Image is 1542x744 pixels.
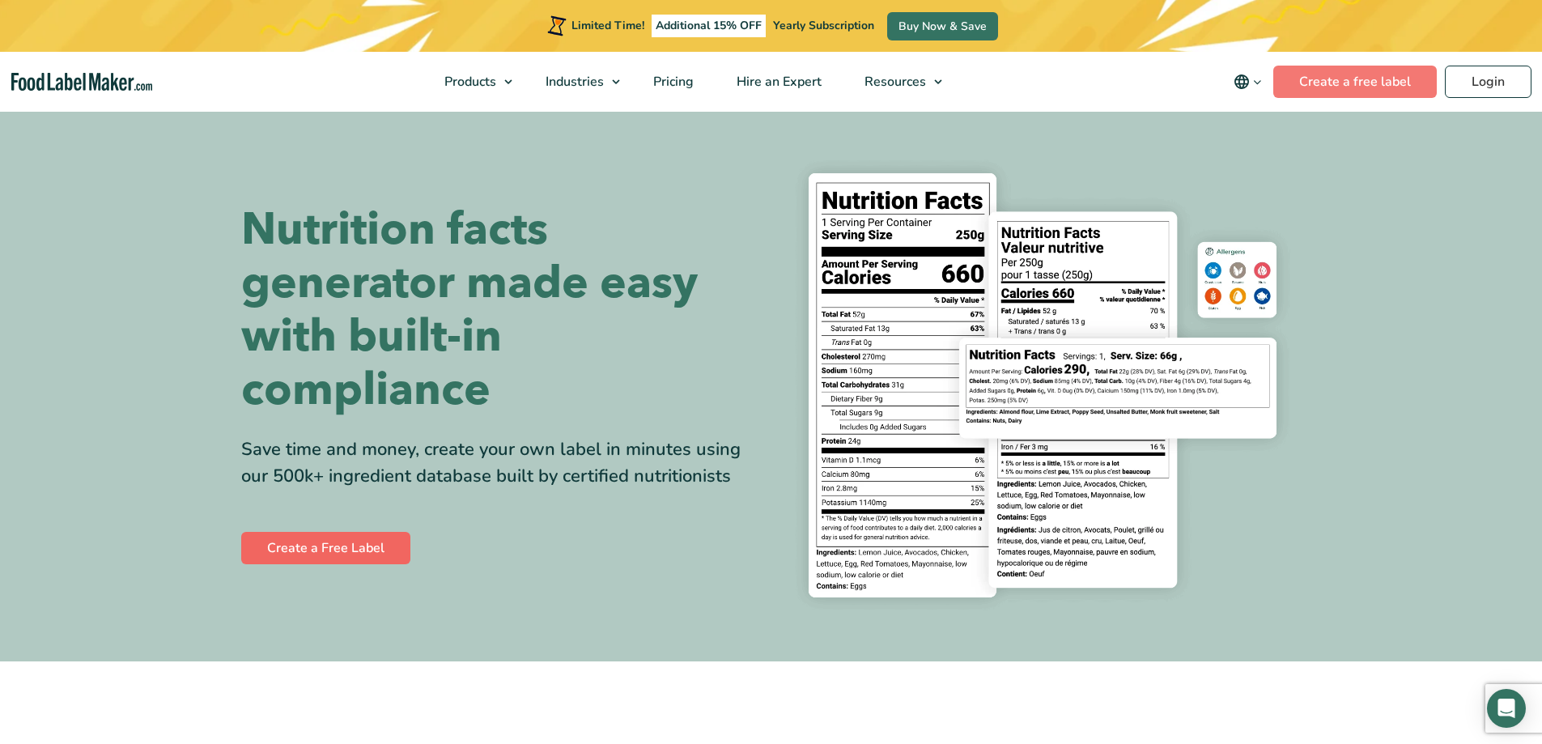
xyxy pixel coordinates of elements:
[648,73,695,91] span: Pricing
[732,73,823,91] span: Hire an Expert
[632,52,712,112] a: Pricing
[860,73,928,91] span: Resources
[241,436,759,490] div: Save time and money, create your own label in minutes using our 500k+ ingredient database built b...
[525,52,628,112] a: Industries
[716,52,839,112] a: Hire an Expert
[423,52,520,112] a: Products
[1487,689,1526,728] div: Open Intercom Messenger
[887,12,998,40] a: Buy Now & Save
[1445,66,1531,98] a: Login
[1273,66,1437,98] a: Create a free label
[773,18,874,33] span: Yearly Subscription
[541,73,605,91] span: Industries
[440,73,498,91] span: Products
[241,532,410,564] a: Create a Free Label
[652,15,766,37] span: Additional 15% OFF
[571,18,644,33] span: Limited Time!
[241,203,759,417] h1: Nutrition facts generator made easy with built-in compliance
[843,52,950,112] a: Resources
